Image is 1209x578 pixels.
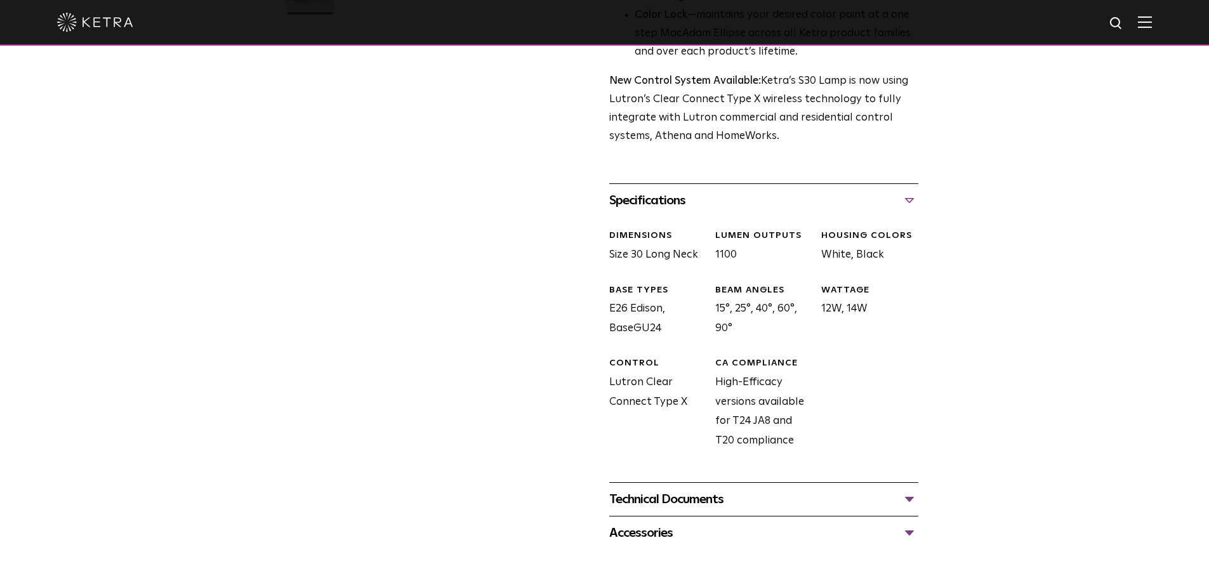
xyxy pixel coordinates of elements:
[715,284,812,297] div: BEAM ANGLES
[715,357,812,370] div: CA COMPLIANCE
[609,230,706,242] div: DIMENSIONS
[609,72,918,146] p: Ketra’s S30 Lamp is now using Lutron’s Clear Connect Type X wireless technology to fully integrat...
[609,190,918,211] div: Specifications
[600,284,706,339] div: E26 Edison, BaseGU24
[812,284,918,339] div: 12W, 14W
[706,284,812,339] div: 15°, 25°, 40°, 60°, 90°
[821,230,918,242] div: HOUSING COLORS
[609,523,918,543] div: Accessories
[600,357,706,450] div: Lutron Clear Connect Type X
[609,284,706,297] div: BASE TYPES
[1109,16,1125,32] img: search icon
[57,13,133,32] img: ketra-logo-2019-white
[821,284,918,297] div: WATTAGE
[1138,16,1152,28] img: Hamburger%20Nav.svg
[609,76,761,86] strong: New Control System Available:
[706,230,812,265] div: 1100
[600,230,706,265] div: Size 30 Long Neck
[609,357,706,370] div: CONTROL
[609,489,918,509] div: Technical Documents
[706,357,812,450] div: High-Efficacy versions available for T24 JA8 and T20 compliance
[812,230,918,265] div: White, Black
[715,230,812,242] div: LUMEN OUTPUTS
